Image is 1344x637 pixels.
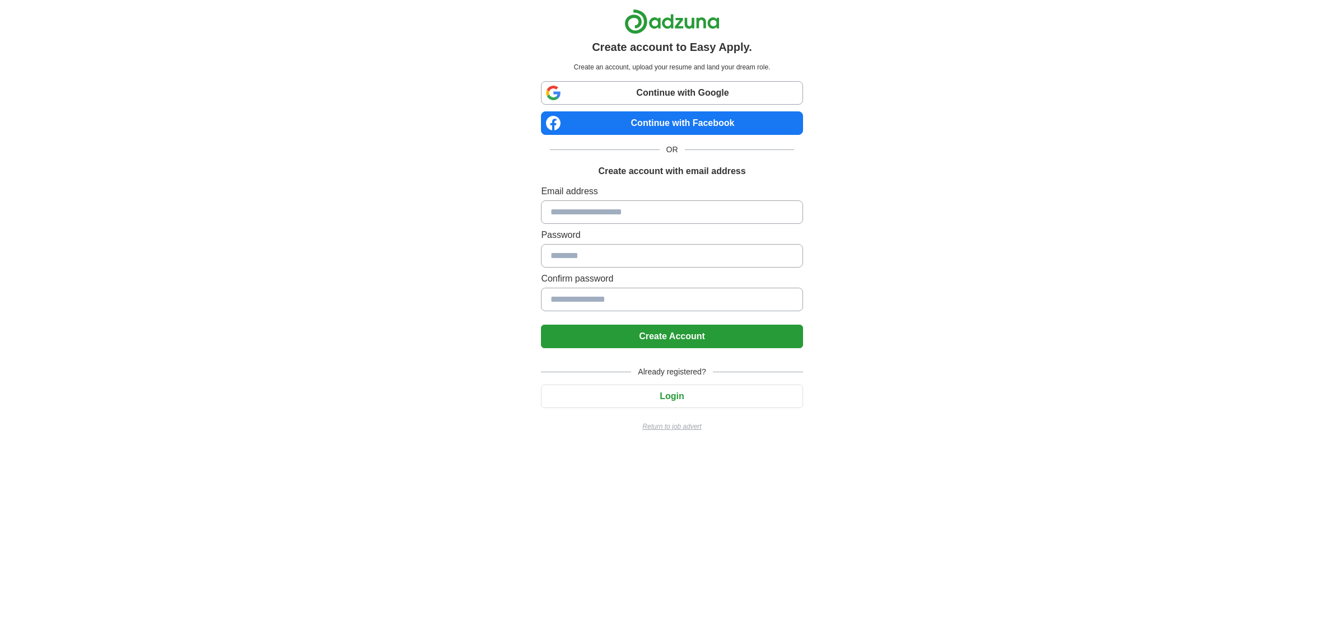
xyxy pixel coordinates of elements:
button: Login [541,385,802,408]
label: Password [541,228,802,242]
h1: Create account with email address [598,165,745,178]
img: Adzuna logo [624,9,720,34]
a: Login [541,391,802,401]
label: Confirm password [541,272,802,285]
label: Email address [541,185,802,198]
p: Create an account, upload your resume and land your dream role. [543,62,800,72]
span: OR [660,144,685,156]
span: Already registered? [631,366,712,378]
a: Continue with Facebook [541,111,802,135]
a: Return to job advert [541,421,802,432]
h1: Create account to Easy Apply. [592,39,752,55]
button: Create Account [541,325,802,348]
a: Continue with Google [541,81,802,105]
